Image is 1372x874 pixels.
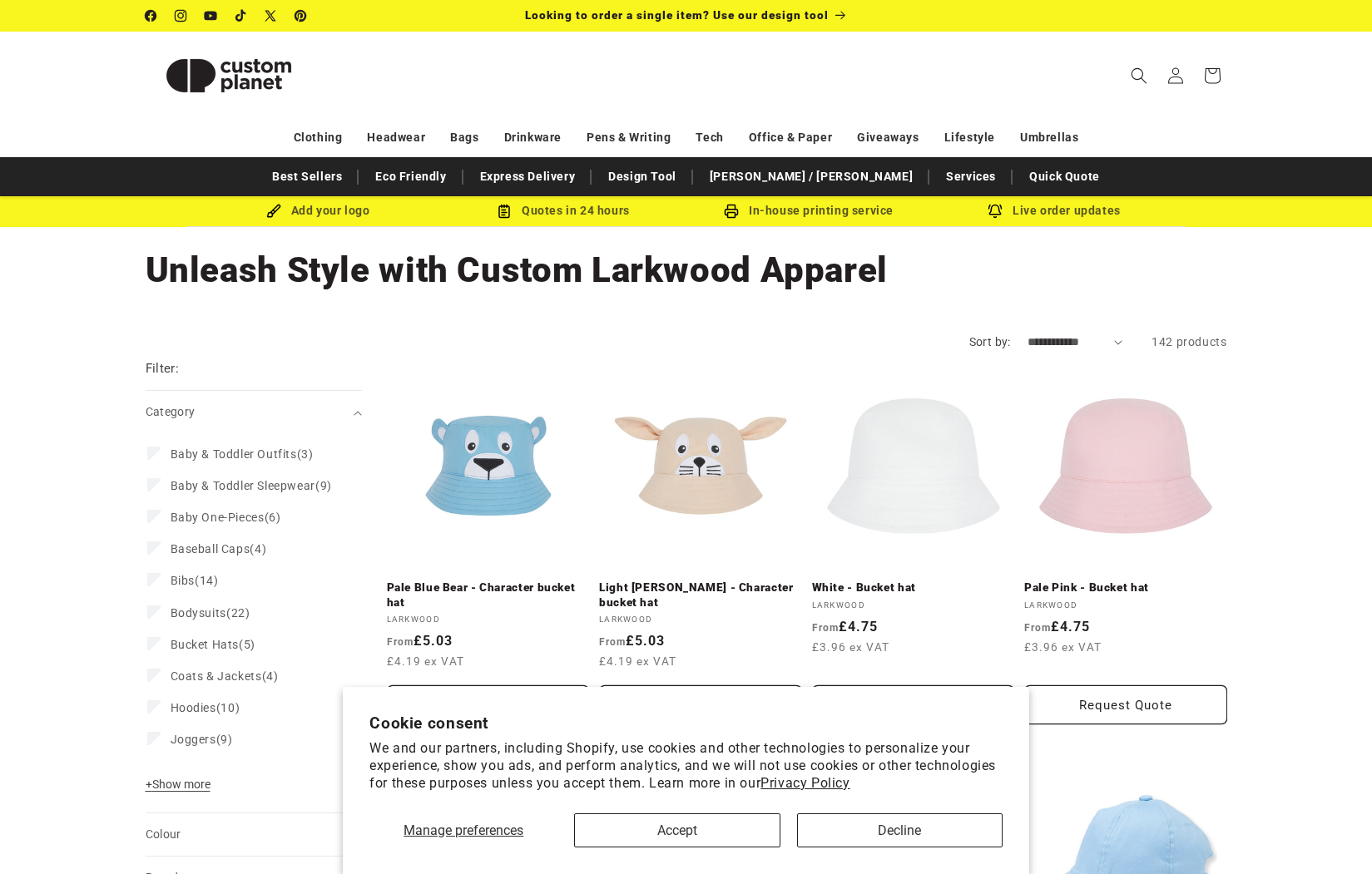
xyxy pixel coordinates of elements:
summary: Colour (0 selected) [146,813,362,856]
iframe: Chat Widget [1289,794,1372,874]
span: Baby & Toddler Outfits [171,447,297,461]
span: (9) [171,732,233,747]
span: + [146,778,152,791]
div: Live order updates [932,200,1177,221]
a: Pens & Writing [587,123,671,152]
button: Accept [574,813,780,847]
a: Light [PERSON_NAME] - Character bucket hat [599,580,802,610]
span: (5) [171,637,255,652]
div: In-house printing service [686,200,932,221]
span: Colour [146,827,181,841]
span: Bodysuits [171,606,226,620]
label: Sort by: [969,335,1011,348]
img: Order Updates Icon [497,204,512,219]
a: Tech [696,123,723,152]
span: Show more [146,778,211,791]
a: White - Bucket hat [812,580,1015,595]
span: Coats & Jackets [171,669,262,683]
a: [PERSON_NAME] / [PERSON_NAME] [701,162,921,191]
span: Manage preferences [404,822,523,838]
button: Decline [797,813,1003,847]
a: Eco Friendly [367,162,454,191]
a: Express Delivery [472,162,584,191]
a: Giveaways [857,123,919,152]
a: Lifestyle [944,123,995,152]
img: In-house printing [724,204,739,219]
span: Bucket Hats [171,638,240,651]
span: Hoodies [171,701,216,714]
p: We and our partners, including Shopify, use cookies and other technologies to personalize your ex... [369,740,1003,792]
img: Brush Icon [266,204,281,219]
a: Headwear [367,123,425,152]
a: Services [938,162,1004,191]
button: Request Quote [812,685,1015,724]
span: (14) [171,573,219,588]
img: Custom Planet [146,38,312,113]
summary: Category (0 selected) [146,391,362,433]
h2: Filter: [146,359,180,378]
img: Order updates [988,204,1003,219]
a: Clothing [294,123,343,152]
span: (4) [171,541,267,556]
div: Quotes in 24 hours [441,200,686,221]
a: Pale Blue Bear - Character bucket hat [387,580,590,610]
a: Office & Paper [749,123,832,152]
span: Category [146,405,196,418]
h2: Cookie consent [369,714,1003,733]
summary: Search [1121,57,1157,94]
span: (4) [171,669,279,684]
a: Umbrellas [1020,123,1078,152]
a: Best Sellers [264,162,350,191]
div: Add your logo [196,200,441,221]
a: Quick Quote [1021,162,1108,191]
span: 142 products [1152,335,1226,348]
a: Drinkware [504,123,562,152]
span: (10) [171,700,240,715]
span: Looking to order a single item? Use our design tool [525,8,829,22]
span: (22) [171,605,250,620]
span: (6) [171,510,281,525]
a: Design Tool [600,162,685,191]
button: Request Quote [387,685,590,724]
button: Manage preferences [369,813,557,847]
span: Baby One-Pieces [171,511,265,524]
span: Baby & Toddler Sleepwear [171,479,315,492]
button: Request Quote [1024,685,1227,724]
span: Baseball Caps [171,542,250,556]
span: (9) [171,478,332,493]
button: Show more [146,777,215,800]
a: Bags [450,123,478,152]
span: Bibs [171,574,195,587]
a: Pale Pink - Bucket hat [1024,580,1227,595]
span: Joggers [171,733,216,746]
h1: Unleash Style with Custom Larkwood Apparel [146,248,1227,293]
span: (3) [171,447,314,462]
button: Request Quote [599,685,802,724]
a: Privacy Policy [760,775,849,791]
a: Custom Planet [139,32,318,119]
